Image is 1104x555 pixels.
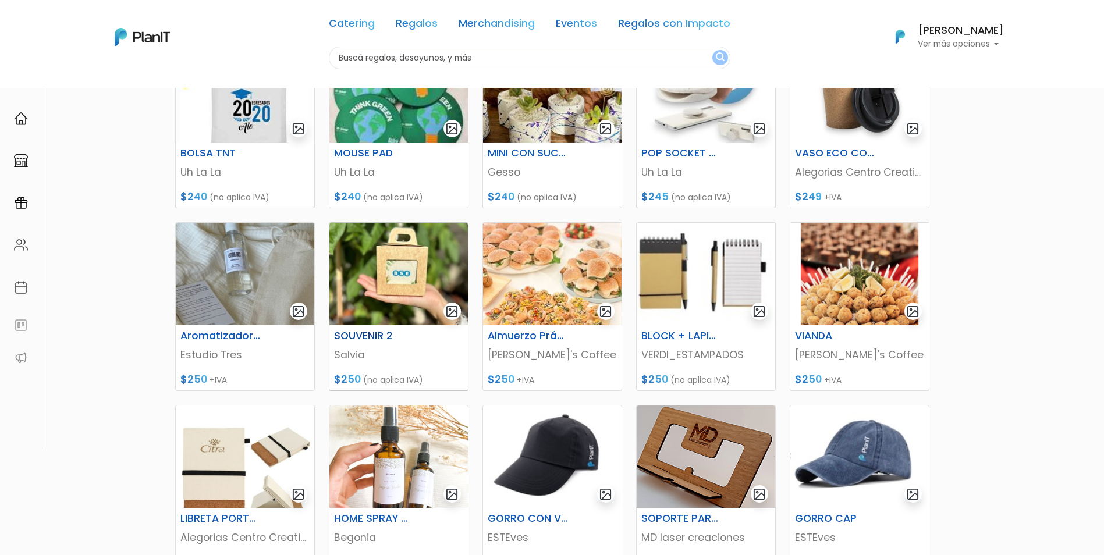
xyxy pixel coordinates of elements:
[795,530,924,545] p: ESTEves
[599,488,612,501] img: gallery-light
[329,47,730,69] input: Buscá regalos, desayunos, y más
[752,305,766,318] img: gallery-light
[14,351,28,365] img: partners-52edf745621dab592f3b2c58e3bca9d71375a7ef29c3b500c9f145b62cc070d4.svg
[641,165,771,180] p: Uh La La
[881,22,1004,52] button: PlanIt Logo [PERSON_NAME] Ver más opciones
[175,40,315,208] a: gallery-light BOLSA TNT Uh La La $240 (no aplica IVA)
[334,372,361,386] span: $250
[488,165,617,180] p: Gesso
[636,40,776,208] a: gallery-light POP SOCKET CHELUM Uh La La $245 (no aplica IVA)
[481,330,576,342] h6: Almuerzo Prácticos
[481,147,576,159] h6: MINI CON SUCULENTAS
[790,40,929,143] img: thumb_image__copia___copia___copia___copia___copia___copia___copia___copia___copia_-Photoroom__6_...
[329,223,468,325] img: thumb_WhatsApp_Image_2023-05-24_at_16.02.33.jpeg
[14,112,28,126] img: home-e721727adea9d79c4d83392d1f703f7f8bce08238fde08b1acbfd93340b81755.svg
[210,191,269,203] span: (no aplica IVA)
[634,513,730,525] h6: SOPORTE PARA TABLET EN MADERA
[445,488,459,501] img: gallery-light
[329,405,468,508] img: thumb_IMG-3784.JPG
[488,530,617,545] p: ESTEves
[334,347,463,362] p: Salvia
[329,222,468,391] a: gallery-light SOUVENIR 2 Salvia $250 (no aplica IVA)
[637,223,775,325] img: thumb_WhatsApp_Image_2025-05-22_at_17.17.13.jpeg
[115,28,170,46] img: PlanIt Logo
[180,372,207,386] span: $250
[329,40,468,208] a: gallery-light MOUSE PAD Uh La La $240 (no aplica IVA)
[517,374,534,386] span: +IVA
[556,19,597,33] a: Eventos
[180,530,310,545] p: Alegorias Centro Creativo
[599,305,612,318] img: gallery-light
[670,374,730,386] span: (no aplica IVA)
[14,154,28,168] img: marketplace-4ceaa7011d94191e9ded77b95e3339b90024bf715f7c57f8cf31f2d8c509eaba.svg
[517,191,577,203] span: (no aplica IVA)
[752,122,766,136] img: gallery-light
[180,347,310,362] p: Estudio Tres
[918,40,1004,48] p: Ver más opciones
[906,122,920,136] img: gallery-light
[210,374,227,386] span: +IVA
[483,405,622,508] img: thumb_707AFA72-D756-485A-A361-CB3B85823AC1.jpeg
[795,165,924,180] p: Alegorias Centro Creativo
[180,190,207,204] span: $240
[641,372,668,386] span: $250
[641,530,771,545] p: MD laser creaciones
[14,196,28,210] img: campaigns-02234683943229c281be62815700db0a1741e53638e28bf9629b52c665b00959.svg
[445,122,459,136] img: gallery-light
[292,122,305,136] img: gallery-light
[329,40,468,143] img: thumb_WhatsApp_Image_2025-05-23_at_15.21.36.jpeg
[327,147,423,159] h6: MOUSE PAD
[641,347,771,362] p: VERDI_ESTAMPADOS
[599,122,612,136] img: gallery-light
[173,330,269,342] h6: Aromatizador textil o de ambiente
[788,147,883,159] h6: VASO ECO CORCHO
[634,147,730,159] h6: POP SOCKET CHELUM
[906,488,920,501] img: gallery-light
[888,24,913,49] img: PlanIt Logo
[396,19,438,33] a: Regalos
[671,191,731,203] span: (no aplica IVA)
[824,374,842,386] span: +IVA
[334,530,463,545] p: Begonia
[636,222,776,391] a: gallery-light BLOCK + LAPICERA VERDI_ESTAMPADOS $250 (no aplica IVA)
[363,191,423,203] span: (no aplica IVA)
[180,165,310,180] p: Uh La La
[634,330,730,342] h6: BLOCK + LAPICERA
[488,190,514,204] span: $240
[327,330,423,342] h6: SOUVENIR 2
[481,513,576,525] h6: GORRO CON VELCRO
[334,190,361,204] span: $240
[790,405,929,508] img: thumb_872B7328-1564-4CA6-AE3B-E9AAAE194E89.jpeg
[176,223,314,325] img: thumb_IMG_7887.jpeg
[173,147,269,159] h6: BOLSA TNT
[795,347,924,362] p: [PERSON_NAME]'s Coffee
[482,40,622,208] a: gallery-light MINI CON SUCULENTAS Gesso $240 (no aplica IVA)
[752,488,766,501] img: gallery-light
[618,19,730,33] a: Regalos con Impacto
[790,40,929,208] a: gallery-light VASO ECO CORCHO Alegorias Centro Creativo $249 +IVA
[918,26,1004,36] h6: [PERSON_NAME]
[14,238,28,252] img: people-662611757002400ad9ed0e3c099ab2801c6687ba6c219adb57efc949bc21e19d.svg
[483,223,622,325] img: thumb_ee8d697a-8e0d-4798-bfaa-6310434c6a99.jpeg
[906,305,920,318] img: gallery-light
[445,305,459,318] img: gallery-light
[14,280,28,294] img: calendar-87d922413cdce8b2cf7b7f5f62616a5cf9e4887200fb71536465627b3292af00.svg
[175,222,315,391] a: gallery-light Aromatizador textil o de ambiente Estudio Tres $250 +IVA
[329,19,375,33] a: Catering
[795,190,822,204] span: $249
[14,318,28,332] img: feedback-78b5a0c8f98aac82b08bfc38622c3050aee476f2c9584af64705fc4e61158814.svg
[176,40,314,143] img: thumb_WhatsApp_Image_2023-05-12_at_16.54.55.jpeg
[795,372,822,386] span: $250
[60,11,168,34] div: ¿Necesitás ayuda?
[790,223,929,325] img: thumb_Dise%C3%B1o_sin_t%C3%ADtulo_-_2025-01-21T123124.833.png
[482,222,622,391] a: gallery-light Almuerzo Prácticos [PERSON_NAME]'s Coffee $250 +IVA
[637,405,775,508] img: thumb_04_SoporteTablet.png
[641,190,669,204] span: $245
[788,330,883,342] h6: VIANDA
[488,347,617,362] p: [PERSON_NAME]'s Coffee
[488,372,514,386] span: $250
[637,40,775,143] img: thumb_2000___2000-Photoroom_-_2025-06-03T140551.889.jpg
[176,405,314,508] img: thumb_Captura_de_pantalla_2023-08-09_154033.jpg
[824,191,842,203] span: +IVA
[334,165,463,180] p: Uh La La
